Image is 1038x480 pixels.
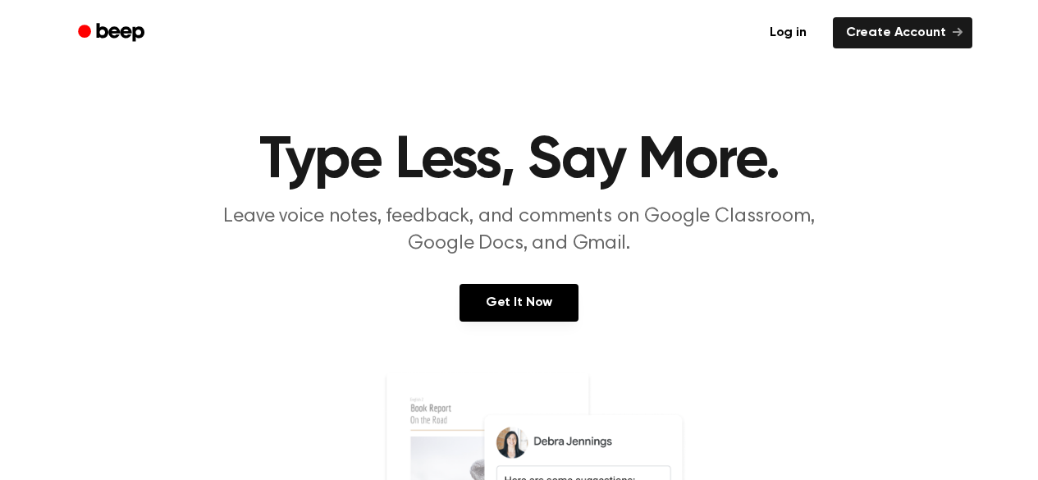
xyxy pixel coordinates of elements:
h1: Type Less, Say More. [99,131,940,190]
a: Create Account [833,17,972,48]
a: Log in [753,14,823,52]
p: Leave voice notes, feedback, and comments on Google Classroom, Google Docs, and Gmail. [204,203,835,258]
a: Beep [66,17,159,49]
a: Get It Now [460,284,578,322]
